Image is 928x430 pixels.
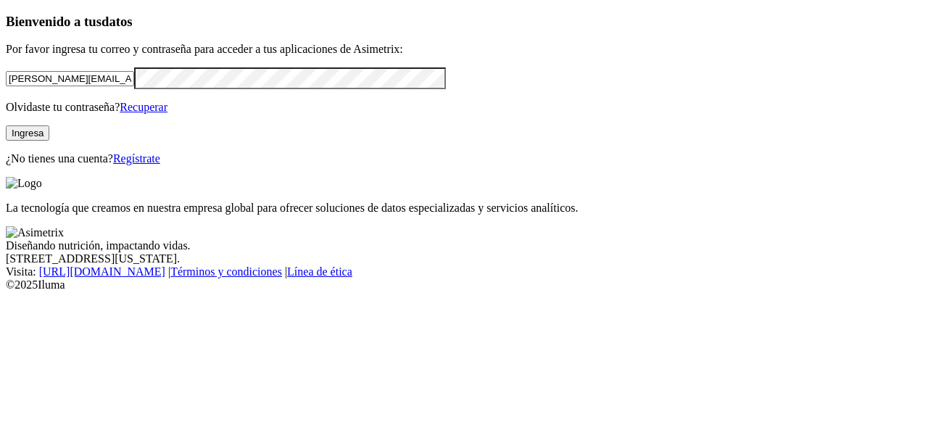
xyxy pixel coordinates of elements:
a: Regístrate [113,152,160,165]
h3: Bienvenido a tus [6,14,922,30]
div: Diseñando nutrición, impactando vidas. [6,239,922,252]
a: Términos y condiciones [170,265,282,278]
a: [URL][DOMAIN_NAME] [39,265,165,278]
p: Por favor ingresa tu correo y contraseña para acceder a tus aplicaciones de Asimetrix: [6,43,922,56]
span: datos [101,14,133,29]
button: Ingresa [6,125,49,141]
img: Asimetrix [6,226,64,239]
a: Recuperar [120,101,167,113]
a: Línea de ética [287,265,352,278]
div: © 2025 Iluma [6,278,922,292]
p: La tecnología que creamos en nuestra empresa global para ofrecer soluciones de datos especializad... [6,202,922,215]
p: Olvidaste tu contraseña? [6,101,922,114]
p: ¿No tienes una cuenta? [6,152,922,165]
div: [STREET_ADDRESS][US_STATE]. [6,252,922,265]
input: Tu correo [6,71,134,86]
img: Logo [6,177,42,190]
div: Visita : | | [6,265,922,278]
